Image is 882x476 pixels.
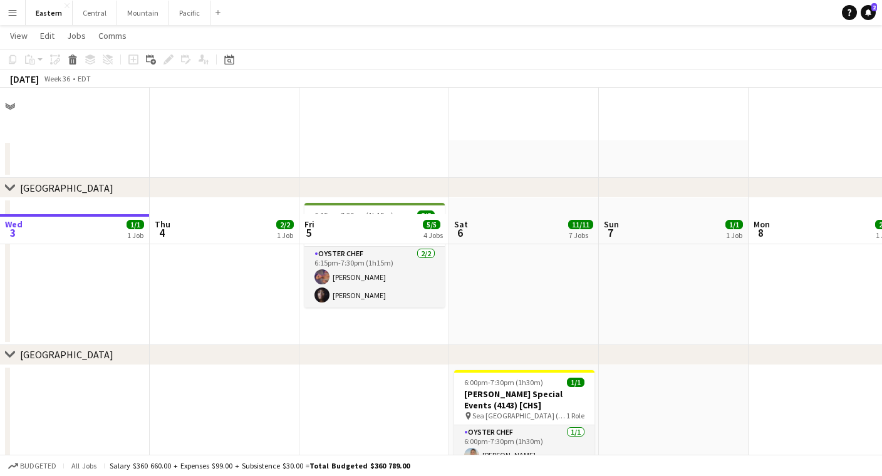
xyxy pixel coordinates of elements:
[62,28,91,44] a: Jobs
[153,225,170,240] span: 4
[40,30,54,41] span: Edit
[567,378,584,387] span: 1/1
[725,220,743,229] span: 1/1
[754,219,770,230] span: Mon
[41,74,73,83] span: Week 36
[309,461,410,470] span: Total Budgeted $360 789.00
[303,225,314,240] span: 5
[127,230,143,240] div: 1 Job
[304,219,314,230] span: Fri
[78,74,91,83] div: EDT
[602,225,619,240] span: 7
[117,1,169,25] button: Mountain
[5,219,23,230] span: Wed
[454,425,594,468] app-card-role: Oyster Chef1/16:00pm-7:30pm (1h30m)[PERSON_NAME]
[110,461,410,470] div: Salary $360 660.00 + Expenses $99.00 + Subsistence $30.00 =
[20,182,113,194] div: [GEOGRAPHIC_DATA]
[604,219,619,230] span: Sun
[417,210,435,220] span: 2/2
[20,462,56,470] span: Budgeted
[10,73,39,85] div: [DATE]
[5,28,33,44] a: View
[67,30,86,41] span: Jobs
[752,225,770,240] span: 8
[464,378,543,387] span: 6:00pm-7:30pm (1h30m)
[26,1,73,25] button: Eastern
[568,220,593,229] span: 11/11
[20,348,113,361] div: [GEOGRAPHIC_DATA]
[155,219,170,230] span: Thu
[423,220,440,229] span: 5/5
[454,370,594,468] app-job-card: 6:00pm-7:30pm (1h30m)1/1[PERSON_NAME] Special Events (4143) [CHS] Sea [GEOGRAPHIC_DATA] ([GEOGRAP...
[472,411,566,420] span: Sea [GEOGRAPHIC_DATA] ([GEOGRAPHIC_DATA], [GEOGRAPHIC_DATA])
[569,230,593,240] div: 7 Jobs
[566,411,584,420] span: 1 Role
[454,388,594,411] h3: [PERSON_NAME] Special Events (4143) [CHS]
[276,220,294,229] span: 2/2
[423,230,443,240] div: 4 Jobs
[93,28,132,44] a: Comms
[35,28,60,44] a: Edit
[726,230,742,240] div: 1 Job
[277,230,293,240] div: 1 Job
[304,247,445,308] app-card-role: Oyster Chef2/26:15pm-7:30pm (1h15m)[PERSON_NAME][PERSON_NAME]
[69,461,99,470] span: All jobs
[10,30,28,41] span: View
[169,1,210,25] button: Pacific
[861,5,876,20] a: 2
[127,220,144,229] span: 1/1
[871,3,877,11] span: 2
[3,225,23,240] span: 3
[6,459,58,473] button: Budgeted
[452,225,468,240] span: 6
[73,1,117,25] button: Central
[98,30,127,41] span: Comms
[454,219,468,230] span: Sat
[314,210,393,220] span: 6:15pm-7:30pm (1h15m)
[304,203,445,308] app-job-card: 6:15pm-7:30pm (1h15m)2/2[PERSON_NAME] (4282) [ATL] [GEOGRAPHIC_DATA] ([GEOGRAPHIC_DATA], [GEOGRAP...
